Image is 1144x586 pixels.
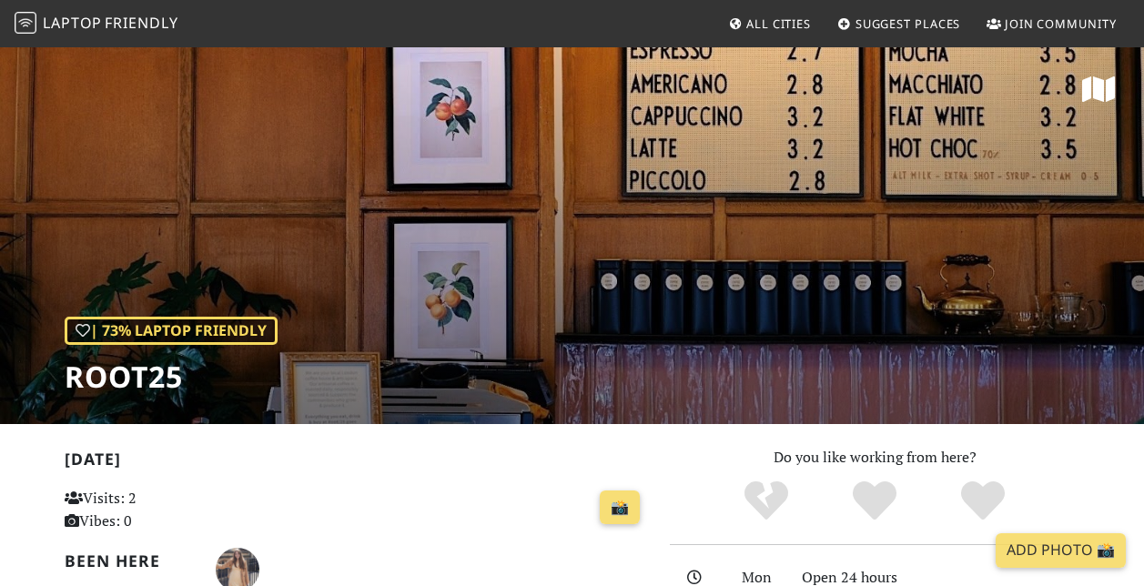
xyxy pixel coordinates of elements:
[216,558,259,578] span: Fátima González
[65,359,278,394] h1: Root25
[670,446,1080,470] p: Do you like working from here?
[15,8,178,40] a: LaptopFriendly LaptopFriendly
[746,15,811,32] span: All Cities
[721,7,818,40] a: All Cities
[713,479,821,524] div: No
[979,7,1124,40] a: Join Community
[65,551,194,571] h2: Been here
[600,490,640,525] a: 📸
[1005,15,1117,32] span: Join Community
[65,487,245,533] p: Visits: 2 Vibes: 0
[830,7,968,40] a: Suggest Places
[105,13,177,33] span: Friendly
[855,15,961,32] span: Suggest Places
[928,479,1037,524] div: Definitely!
[65,317,278,346] div: | 73% Laptop Friendly
[15,12,36,34] img: LaptopFriendly
[43,13,102,33] span: Laptop
[821,479,929,524] div: Yes
[65,450,648,476] h2: [DATE]
[996,533,1126,568] a: Add Photo 📸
